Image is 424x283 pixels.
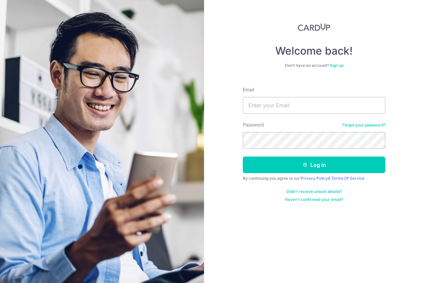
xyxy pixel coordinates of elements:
[301,176,328,181] a: Privacy Policy
[243,176,385,181] div: By continuing you agree to our &
[330,63,344,68] a: Sign up
[243,157,385,173] button: Log in
[243,44,385,58] h4: Welcome back!
[298,23,330,31] img: CardUp Logo
[243,97,385,114] input: Enter your Email
[287,189,342,194] a: Didn't receive unlock details?
[243,86,254,93] label: Email
[342,122,385,128] a: Forgot your password?
[243,63,385,68] div: Don’t have an account?
[331,176,364,181] a: Terms Of Service
[285,197,343,202] a: Haven't confirmed your email?
[243,121,264,128] label: Password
